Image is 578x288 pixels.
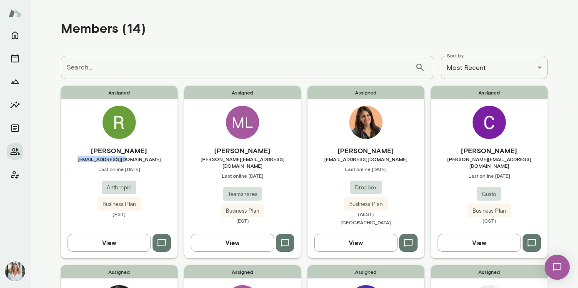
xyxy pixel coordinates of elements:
[8,5,22,21] img: Mento
[98,200,141,209] span: Business Plan
[431,156,548,169] span: [PERSON_NAME][EMAIL_ADDRESS][DOMAIN_NAME]
[477,190,501,199] span: Gusto
[314,234,398,251] button: View
[221,207,264,215] span: Business Plan
[308,265,424,278] span: Assigned
[7,166,23,183] button: Client app
[61,86,178,99] span: Assigned
[308,211,424,217] span: (AEST)
[431,217,548,224] span: (CST)
[350,184,382,192] span: Dropbox
[61,146,178,156] h6: [PERSON_NAME]
[431,146,548,156] h6: [PERSON_NAME]
[184,86,301,99] span: Assigned
[308,156,424,162] span: [EMAIL_ADDRESS][DOMAIN_NAME]
[103,106,136,139] img: Ryn Linthicum
[473,106,506,139] img: Cynthia Garda
[184,217,301,224] span: (EST)
[447,52,464,59] label: Sort by
[308,166,424,172] span: Last online [DATE]
[468,207,511,215] span: Business Plan
[7,50,23,67] button: Sessions
[344,200,388,209] span: Business Plan
[184,146,301,156] h6: [PERSON_NAME]
[191,234,274,251] button: View
[308,86,424,99] span: Assigned
[61,166,178,172] span: Last online [DATE]
[61,265,178,278] span: Assigned
[184,172,301,179] span: Last online [DATE]
[7,97,23,113] button: Insights
[349,106,383,139] img: Bruna Diehl
[7,27,23,43] button: Home
[431,265,548,278] span: Assigned
[61,20,146,36] h4: Members (14)
[431,86,548,99] span: Assigned
[7,120,23,137] button: Documents
[340,219,391,225] span: [GEOGRAPHIC_DATA]
[5,261,25,281] img: Jennifer Palazzo
[184,265,301,278] span: Assigned
[102,184,136,192] span: Anthropic
[61,156,178,162] span: [EMAIL_ADDRESS][DOMAIN_NAME]
[431,172,548,179] span: Last online [DATE]
[7,143,23,160] button: Members
[441,56,548,79] div: Most Recent
[308,146,424,156] h6: [PERSON_NAME]
[226,106,259,139] div: ML
[223,190,262,199] span: Teamshares
[438,234,521,251] button: View
[68,234,151,251] button: View
[61,211,178,217] span: (PST)
[184,156,301,169] span: [PERSON_NAME][EMAIL_ADDRESS][DOMAIN_NAME]
[7,73,23,90] button: Growth Plan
